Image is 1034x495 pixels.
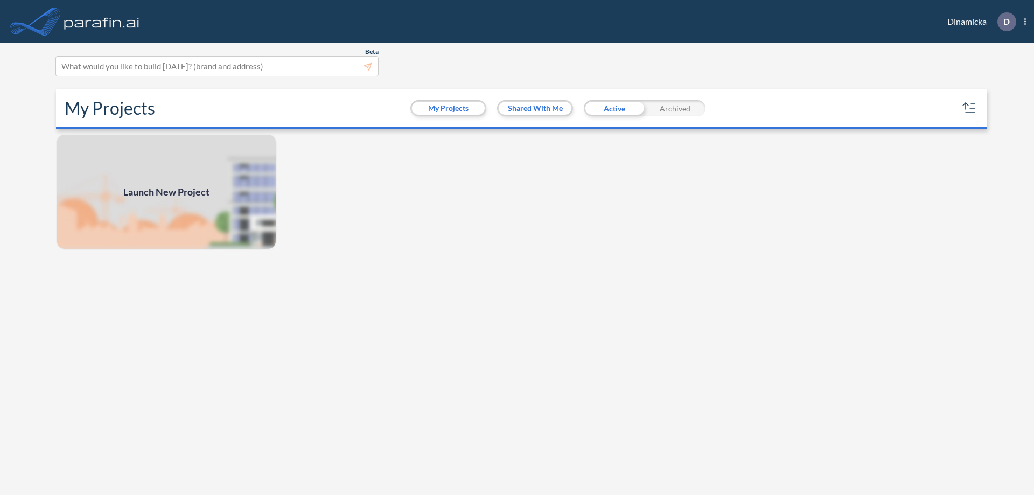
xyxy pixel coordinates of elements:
[123,185,209,199] span: Launch New Project
[1003,17,1010,26] p: D
[62,11,142,32] img: logo
[499,102,571,115] button: Shared With Me
[56,134,277,250] img: add
[584,100,645,116] div: Active
[961,100,978,117] button: sort
[645,100,705,116] div: Archived
[412,102,485,115] button: My Projects
[56,134,277,250] a: Launch New Project
[931,12,1026,31] div: Dinamicka
[65,98,155,118] h2: My Projects
[365,47,379,56] span: Beta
